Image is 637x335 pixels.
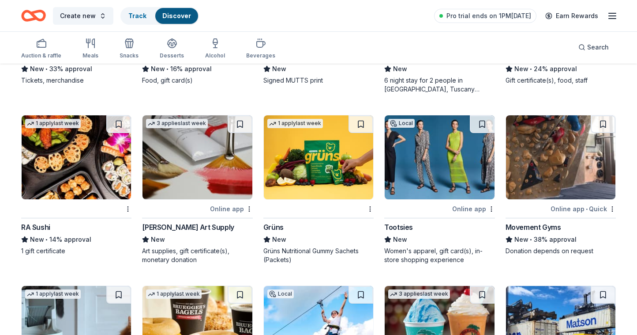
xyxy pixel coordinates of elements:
div: Alcohol [205,52,225,59]
a: Image for Movement GymsOnline app•QuickMovement GymsNew•38% approvalDonation depends on request [506,115,616,255]
div: Gift certificate(s), food, staff [506,76,616,85]
a: Discover [162,12,191,19]
div: Local [267,289,294,298]
div: 14% approval [21,234,131,245]
div: 1 apply last week [25,119,81,128]
a: Pro trial ends on 1PM[DATE] [434,9,536,23]
span: • [530,236,532,243]
div: Local [388,119,415,128]
div: 16% approval [142,64,252,74]
div: Women's apparel, gift card(s), in-store shopping experience [384,247,495,264]
div: 3 applies last week [388,289,450,299]
span: New [272,64,286,74]
span: • [586,206,588,213]
button: Meals [82,34,98,64]
span: Pro trial ends on 1PM[DATE] [446,11,531,21]
div: Tickets, merchandise [21,76,131,85]
div: Auction & raffle [21,52,61,59]
div: RA Sushi [21,222,50,232]
button: Auction & raffle [21,34,61,64]
div: Snacks [120,52,139,59]
div: Tootsies [384,222,413,232]
img: Image for RA Sushi [22,115,131,199]
a: Image for Grüns1 applylast weekGrünsNewGrüns Nutritional Gummy Sachets (Packets) [263,115,374,264]
div: 38% approval [506,234,616,245]
span: New [30,64,44,74]
div: 6 night stay for 2 people in [GEOGRAPHIC_DATA], Tuscany (charity rate is $1380; retails at $2200;... [384,76,495,94]
div: 1 apply last week [146,289,202,299]
div: Online app Quick [551,203,616,214]
div: Online app [452,203,495,214]
button: Create new [53,7,113,25]
a: Image for TootsiesLocalOnline appTootsiesNewWomen's apparel, gift card(s), in-store shopping expe... [384,115,495,264]
span: • [530,65,532,72]
span: Create new [60,11,96,21]
a: Image for Trekell Art Supply3 applieslast weekOnline app[PERSON_NAME] Art SupplyNewArt supplies, ... [142,115,252,264]
span: • [167,65,169,72]
span: New [514,234,528,245]
span: New [393,234,407,245]
div: [PERSON_NAME] Art Supply [142,222,234,232]
div: Art supplies, gift certificate(s), monetary donation [142,247,252,264]
div: 33% approval [21,64,131,74]
a: Image for RA Sushi1 applylast weekRA SushiNew•14% approval1 gift certificate [21,115,131,255]
div: Beverages [246,52,275,59]
div: Meals [82,52,98,59]
div: 1 apply last week [267,119,323,128]
div: Movement Gyms [506,222,561,232]
img: Image for Movement Gyms [506,115,615,199]
span: New [272,234,286,245]
button: Desserts [160,34,184,64]
div: Donation depends on request [506,247,616,255]
a: Track [128,12,146,19]
div: 3 applies last week [146,119,208,128]
div: Grüns [263,222,284,232]
span: New [151,234,165,245]
span: • [45,65,48,72]
div: 1 apply last week [25,289,81,299]
div: 24% approval [506,64,616,74]
div: Desserts [160,52,184,59]
span: New [151,64,165,74]
a: Home [21,5,46,26]
button: Snacks [120,34,139,64]
div: Food, gift card(s) [142,76,252,85]
div: Online app [210,203,253,214]
div: Grüns Nutritional Gummy Sachets (Packets) [263,247,374,264]
img: Image for Tootsies [385,115,494,199]
span: New [30,234,44,245]
span: Search [587,42,609,53]
img: Image for Trekell Art Supply [142,115,252,199]
button: TrackDiscover [120,7,199,25]
button: Alcohol [205,34,225,64]
div: 1 gift certificate [21,247,131,255]
a: Earn Rewards [540,8,603,24]
span: • [45,236,48,243]
div: Signed MUTTS print [263,76,374,85]
img: Image for Grüns [264,115,373,199]
span: New [393,64,407,74]
button: Beverages [246,34,275,64]
span: New [514,64,528,74]
button: Search [571,38,616,56]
